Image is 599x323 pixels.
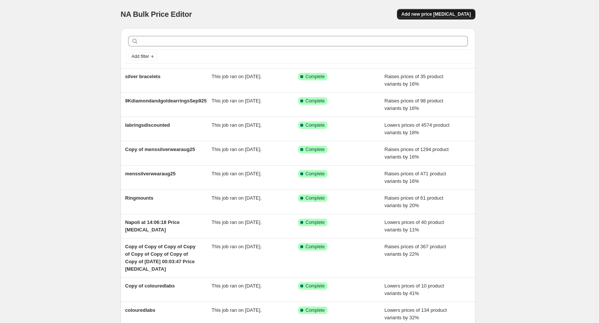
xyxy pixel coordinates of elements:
[397,9,475,19] button: Add new price [MEDICAL_DATA]
[125,307,155,313] span: colouredlabs
[125,122,170,128] span: labringsdiscounted
[305,244,325,250] span: Complete
[305,307,325,313] span: Complete
[212,307,262,313] span: This job ran on [DATE].
[305,195,325,201] span: Complete
[385,122,450,135] span: Lowers prices of 4574 product variants by 18%
[385,219,444,233] span: Lowers prices of 40 product variants by 11%
[305,74,325,80] span: Complete
[385,98,444,111] span: Raises prices of 98 product variants by 16%
[305,122,325,128] span: Complete
[125,219,180,233] span: Napoli at 14:06:18 Price [MEDICAL_DATA]
[385,74,444,87] span: Raises prices of 35 product variants by 16%
[385,244,446,257] span: Raises prices of 367 product variants by 22%
[128,52,158,61] button: Add filter
[125,147,195,152] span: Copy of menssilverwearaug25
[212,171,262,176] span: This job ran on [DATE].
[121,10,192,18] span: NA Bulk Price Editor
[385,195,444,208] span: Raises prices of 61 product variants by 20%
[385,147,449,160] span: Raises prices of 1294 product variants by 16%
[212,195,262,201] span: This job ran on [DATE].
[212,147,262,152] span: This job ran on [DATE].
[125,171,176,176] span: menssilverwearaug25
[125,244,195,272] span: Copy of Copy of Copy of Copy of Copy of Copy of Copy of Copy of [DATE] 00:03:47 Price [MEDICAL_DATA]
[385,283,444,296] span: Lowers prices of 10 product variants by 41%
[212,283,262,289] span: This job ran on [DATE].
[305,219,325,225] span: Complete
[212,244,262,249] span: This job ran on [DATE].
[305,147,325,153] span: Complete
[305,283,325,289] span: Complete
[305,98,325,104] span: Complete
[125,195,153,201] span: Ringmounts
[131,53,149,59] span: Add filter
[305,171,325,177] span: Complete
[212,74,262,79] span: This job ran on [DATE].
[401,11,471,17] span: Add new price [MEDICAL_DATA]
[212,98,262,104] span: This job ran on [DATE].
[125,283,175,289] span: Copy of colouredlabs
[385,171,446,184] span: Raises prices of 471 product variants by 16%
[212,219,262,225] span: This job ran on [DATE].
[212,122,262,128] span: This job ran on [DATE].
[125,98,207,104] span: 9KdiamondandgoldearringsSep925
[125,74,161,79] span: silver bracelets
[385,307,447,320] span: Lowers prices of 134 product variants by 32%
